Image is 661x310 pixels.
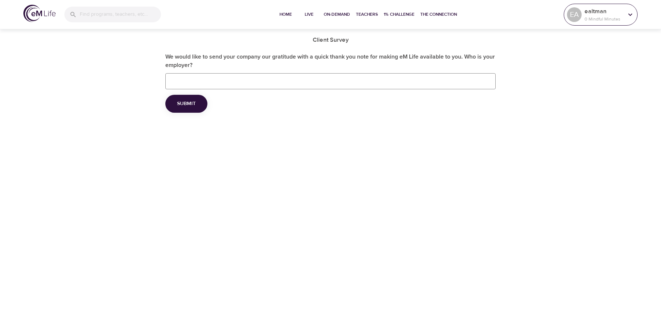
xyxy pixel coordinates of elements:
[384,11,414,18] span: 1% Challenge
[324,11,350,18] span: On-Demand
[567,7,582,22] div: EA
[165,95,207,113] button: Submit
[165,53,496,70] label: We would like to send your company our gratitude with a quick thank you note for making eM Life a...
[300,11,318,18] span: Live
[23,5,56,22] img: logo
[277,11,294,18] span: Home
[585,16,623,22] p: 0 Mindful Minutes
[165,36,496,44] h5: Client Survey
[585,7,623,16] p: ealtman
[177,99,196,108] span: Submit
[356,11,378,18] span: Teachers
[420,11,457,18] span: The Connection
[80,7,161,22] input: Find programs, teachers, etc...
